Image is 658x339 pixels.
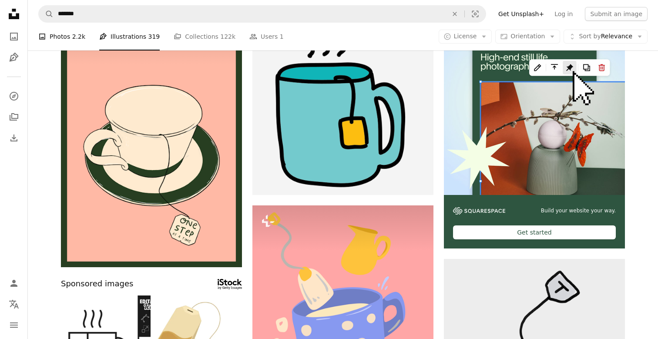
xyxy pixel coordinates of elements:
[445,6,464,22] button: Clear
[38,5,486,23] form: Find visuals sitewide
[444,14,625,195] img: file-1723602894256-972c108553a7image
[453,207,505,215] img: file-1606177908946-d1eed1cbe4f5image
[579,32,632,41] span: Relevance
[39,6,54,22] button: Search Unsplash
[5,108,23,126] a: Collections
[5,275,23,292] a: Log in / Sign up
[453,225,616,239] div: Get started
[549,7,578,21] a: Log in
[439,30,492,44] button: License
[174,23,235,50] a: Collections 122k
[495,30,560,44] button: Orientation
[252,314,433,322] a: a cup of milk and a cookie on a pink background
[585,7,648,21] button: Submit an image
[5,5,23,24] a: Home — Unsplash
[510,33,545,40] span: Orientation
[444,14,625,248] a: Build your website your way.Get started
[252,100,433,108] a: A blue mug with a yellow tag on it
[61,137,242,144] a: A coffee cup and saucer with a tag on it
[72,32,85,41] span: 2.2k
[5,316,23,334] button: Menu
[454,33,477,40] span: License
[5,87,23,105] a: Explore
[61,14,242,267] img: A coffee cup and saucer with a tag on it
[5,28,23,45] a: Photos
[493,7,549,21] a: Get Unsplash+
[541,207,616,215] span: Build your website your way.
[61,278,133,290] span: Sponsored images
[38,23,85,50] a: Photos 2.2k
[5,49,23,66] a: Illustrations
[5,295,23,313] button: Language
[465,6,486,22] button: Visual search
[579,33,601,40] span: Sort by
[220,32,235,41] span: 122k
[564,30,648,44] button: Sort byRelevance
[252,14,433,195] img: A blue mug with a yellow tag on it
[5,129,23,147] a: Download History
[280,32,284,41] span: 1
[249,23,284,50] a: Users 1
